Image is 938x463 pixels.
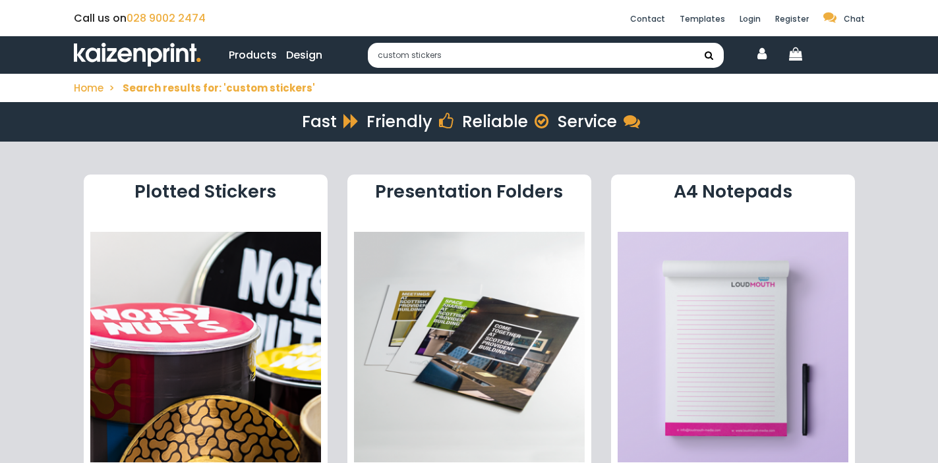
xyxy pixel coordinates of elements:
[366,110,452,133] a: Friendly
[740,13,761,24] a: Login
[674,179,792,204] a: A4 Notepads
[462,110,548,133] a: Reliable
[630,13,665,24] a: Contact
[74,36,201,74] a: Kaizen Print - We print for businesses who want results!
[823,13,865,24] a: Chat
[74,10,324,26] div: Call us on
[375,179,563,204] a: Presentation Folders
[302,110,357,133] a: Fast
[354,232,585,462] img: A4 & A5 Presentation Folder Printing
[680,13,725,24] a: Templates
[618,232,848,462] img: A4 Notepad Printing Online
[844,13,865,24] span: Chat
[558,110,637,133] a: Service
[74,43,201,67] img: Kaizen Print - We print for businesses who want results!
[123,81,315,95] span: Search results for: 'custom stickers'
[775,13,809,24] a: Register
[134,179,276,204] a: Plotted Stickers
[90,232,321,462] img: Plotted Sticker Printing Ireland
[229,47,277,63] a: Products
[74,81,103,95] a: Home
[127,11,206,26] a: 028 9002 2474
[286,47,322,63] a: Design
